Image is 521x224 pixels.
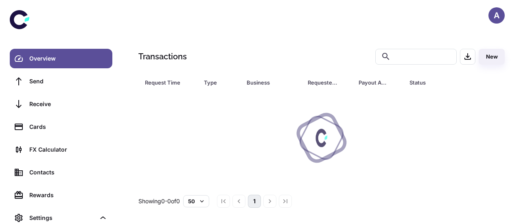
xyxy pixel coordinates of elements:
[183,195,209,207] button: 50
[308,77,349,88] span: Requested Amount
[10,94,112,114] a: Receive
[204,77,237,88] span: Type
[10,117,112,137] a: Cards
[29,213,95,222] div: Settings
[145,77,184,88] div: Request Time
[145,77,194,88] span: Request Time
[29,168,107,177] div: Contacts
[204,77,226,88] div: Type
[29,145,107,154] div: FX Calculator
[29,100,107,109] div: Receive
[479,49,505,65] button: New
[359,77,389,88] div: Payout Amount
[359,77,400,88] span: Payout Amount
[308,77,338,88] div: Requested Amount
[29,77,107,86] div: Send
[29,191,107,200] div: Rewards
[216,195,293,208] nav: pagination navigation
[10,49,112,68] a: Overview
[29,54,107,63] div: Overview
[138,197,180,206] p: Showing 0-0 of 0
[29,122,107,131] div: Cards
[248,195,261,208] button: page 1
[10,72,112,91] a: Send
[10,163,112,182] a: Contacts
[488,7,505,24] button: A
[10,140,112,159] a: FX Calculator
[409,77,471,88] span: Status
[138,50,187,63] h1: Transactions
[10,185,112,205] a: Rewards
[409,77,460,88] div: Status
